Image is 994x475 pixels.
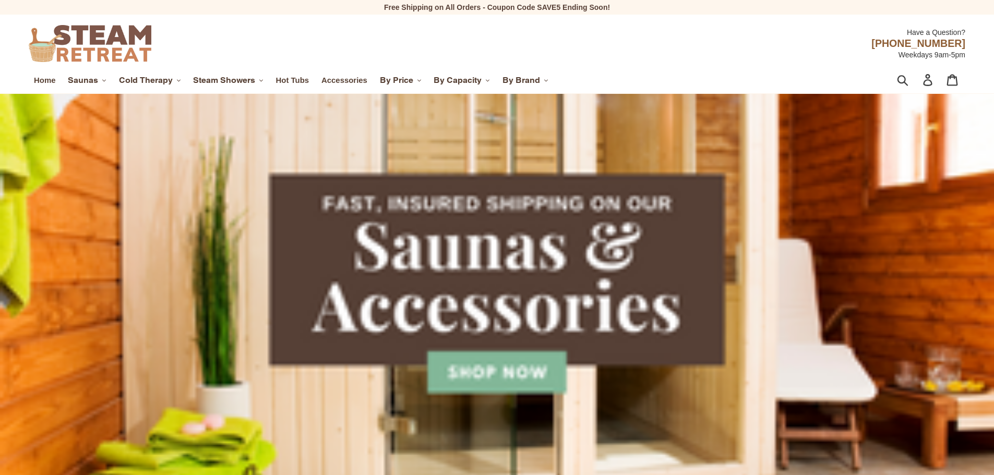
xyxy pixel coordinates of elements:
span: Weekdays 9am-5pm [899,51,965,59]
button: By Price [375,72,427,88]
button: By Capacity [428,72,495,88]
a: Accessories [316,74,373,87]
button: Steam Showers [188,72,269,88]
span: By Price [380,75,413,86]
button: By Brand [497,72,554,88]
span: By Brand [502,75,540,86]
span: Saunas [68,75,98,86]
div: Have a Question? [341,22,965,38]
input: Search [903,69,930,92]
button: Cold Therapy [114,72,186,88]
button: Live Chat [952,433,994,475]
a: Hot Tubs [271,74,315,87]
span: Home [34,76,55,85]
span: Accessories [321,76,367,85]
span: [PHONE_NUMBER] [871,38,965,49]
span: Steam Showers [193,75,255,86]
a: Home [29,74,61,87]
img: Steam Retreat [29,25,151,62]
button: Saunas [63,72,112,88]
span: Hot Tubs [276,76,309,85]
span: By Capacity [434,75,482,86]
span: Cold Therapy [119,75,173,86]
